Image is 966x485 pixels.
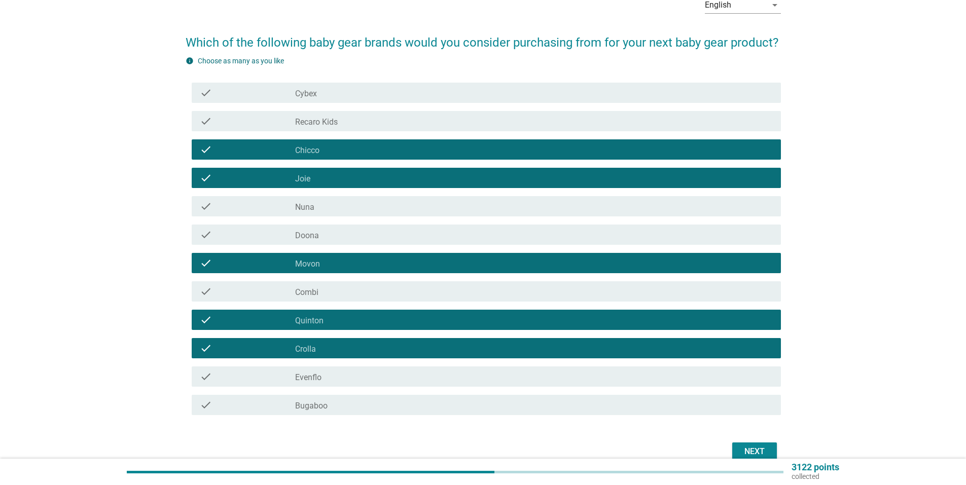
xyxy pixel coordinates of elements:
[186,57,194,65] i: info
[200,314,212,326] i: check
[295,316,324,326] label: Quinton
[295,287,318,297] label: Combi
[705,1,731,10] div: English
[200,399,212,411] i: check
[732,442,777,461] button: Next
[295,401,328,411] label: Bugaboo
[200,370,212,383] i: check
[200,143,212,156] i: check
[295,117,338,127] label: Recaro Kids
[295,259,320,269] label: Movon
[186,23,781,52] h2: Which of the following baby gear brands would you consider purchasing from for your next baby gea...
[295,89,317,99] label: Cybex
[740,445,769,458] div: Next
[295,145,319,156] label: Chicco
[295,174,310,184] label: Joie
[295,344,316,354] label: Crolla
[792,472,839,481] p: collected
[295,231,319,241] label: Doona
[200,200,212,212] i: check
[200,172,212,184] i: check
[792,463,839,472] p: 3122 points
[200,257,212,269] i: check
[200,87,212,99] i: check
[295,372,321,383] label: Evenflo
[200,285,212,297] i: check
[198,57,284,65] label: Choose as many as you like
[200,115,212,127] i: check
[295,202,314,212] label: Nuna
[200,342,212,354] i: check
[200,229,212,241] i: check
